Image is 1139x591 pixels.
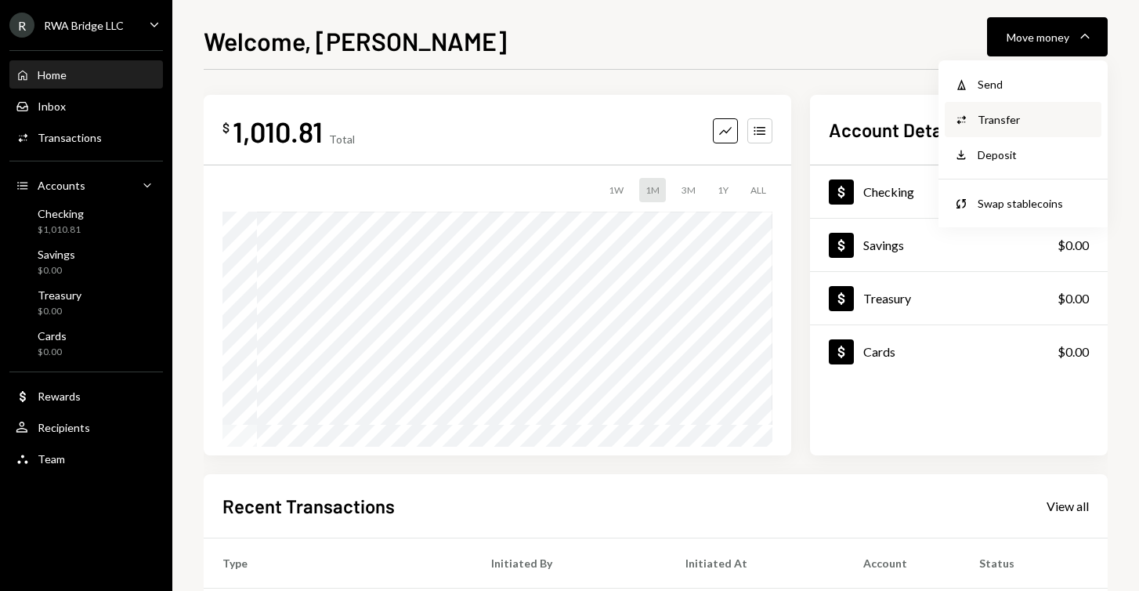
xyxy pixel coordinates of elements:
a: Cards$0.00 [9,325,163,362]
div: $1,010.81 [38,223,84,237]
div: Home [38,68,67,82]
h1: Welcome, [PERSON_NAME] [204,25,507,56]
a: Recipients [9,413,163,441]
a: Treasury$0.00 [810,272,1108,325]
div: Rewards [38,390,81,403]
h2: Recent Transactions [222,493,395,519]
div: $0.00 [38,264,75,277]
th: Status [960,538,1108,588]
a: Savings$0.00 [810,219,1108,271]
div: Transactions [38,131,102,144]
div: $0.00 [1058,289,1089,308]
a: Transactions [9,123,163,151]
div: Transfer [978,111,1092,128]
div: R [9,13,34,38]
a: Savings$0.00 [9,243,163,281]
a: Team [9,444,163,473]
div: 3M [675,178,702,202]
a: Checking$1,010.81 [9,202,163,240]
th: Account [844,538,960,588]
div: Team [38,452,65,466]
a: Rewards [9,382,163,410]
div: View all [1047,499,1089,514]
div: $0.00 [1058,343,1089,361]
div: Treasury [863,291,911,306]
a: Cards$0.00 [810,325,1108,378]
div: $0.00 [38,346,67,359]
a: Treasury$0.00 [9,284,163,321]
div: Send [978,76,1092,92]
div: Move money [1007,29,1069,45]
div: Total [329,132,355,146]
div: Savings [863,237,904,252]
div: 1,010.81 [233,114,323,149]
div: 1Y [711,178,735,202]
a: Checking$1,010.81 [810,165,1108,218]
div: 1W [602,178,630,202]
th: Type [204,538,472,588]
div: $ [222,120,230,136]
th: Initiated At [667,538,844,588]
div: Savings [38,248,75,261]
div: 1M [639,178,666,202]
div: Checking [863,184,914,199]
div: Recipients [38,421,90,434]
button: Move money [987,17,1108,56]
div: Treasury [38,288,81,302]
a: View all [1047,497,1089,514]
a: Accounts [9,171,163,199]
div: Accounts [38,179,85,192]
div: Swap stablecoins [978,195,1092,212]
a: Home [9,60,163,89]
div: Deposit [978,147,1092,163]
div: $0.00 [1058,236,1089,255]
h2: Account Details [829,117,961,143]
div: Checking [38,207,84,220]
div: RWA Bridge LLC [44,19,124,32]
div: Cards [38,329,67,343]
div: Cards [863,344,895,359]
a: Inbox [9,92,163,120]
div: ALL [744,178,772,202]
div: $0.00 [38,305,81,318]
th: Initiated By [472,538,667,588]
div: Inbox [38,100,66,113]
